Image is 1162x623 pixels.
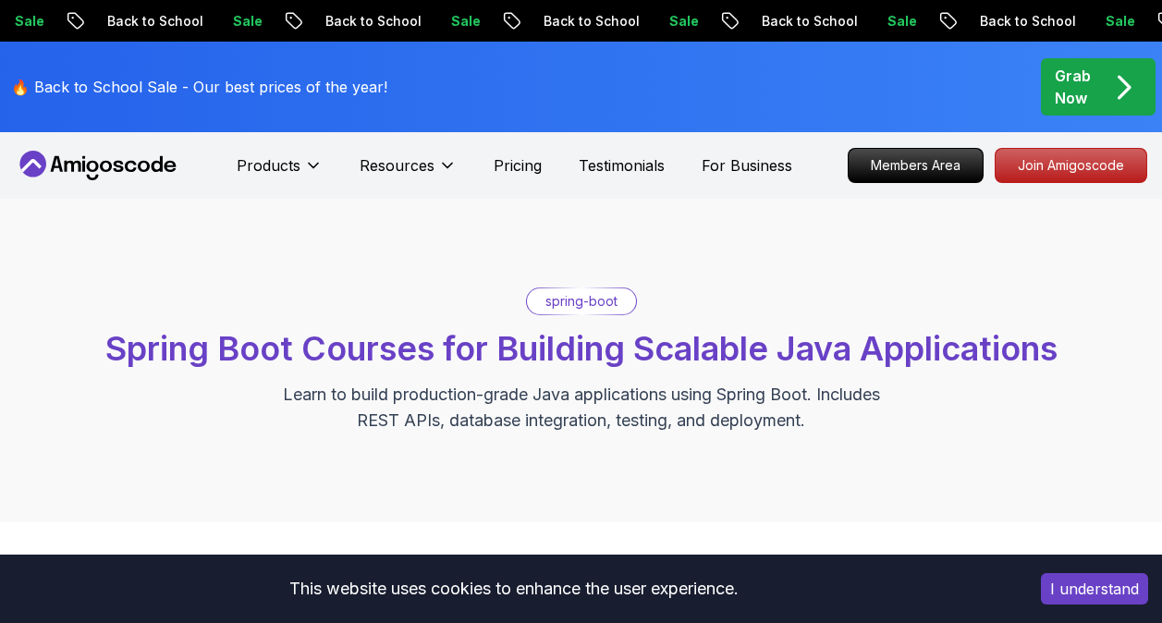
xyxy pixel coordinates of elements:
[649,12,708,31] p: Sale
[579,154,665,177] a: Testimonials
[960,12,1085,31] p: Back to School
[995,148,1147,183] a: Join Amigoscode
[14,568,1013,609] div: This website uses cookies to enhance the user experience.
[702,154,792,177] a: For Business
[494,154,542,177] a: Pricing
[237,154,300,177] p: Products
[1055,65,1091,109] p: Grab Now
[87,12,213,31] p: Back to School
[360,154,457,191] button: Resources
[848,148,984,183] a: Members Area
[305,12,431,31] p: Back to School
[523,12,649,31] p: Back to School
[1041,573,1148,605] button: Accept cookies
[867,12,926,31] p: Sale
[996,149,1146,182] p: Join Amigoscode
[1085,12,1144,31] p: Sale
[271,382,892,434] p: Learn to build production-grade Java applications using Spring Boot. Includes REST APIs, database...
[431,12,490,31] p: Sale
[741,12,867,31] p: Back to School
[237,154,323,191] button: Products
[849,149,983,182] p: Members Area
[105,328,1058,369] span: Spring Boot Courses for Building Scalable Java Applications
[360,154,434,177] p: Resources
[545,292,618,311] p: spring-boot
[11,76,387,98] p: 🔥 Back to School Sale - Our best prices of the year!
[213,12,272,31] p: Sale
